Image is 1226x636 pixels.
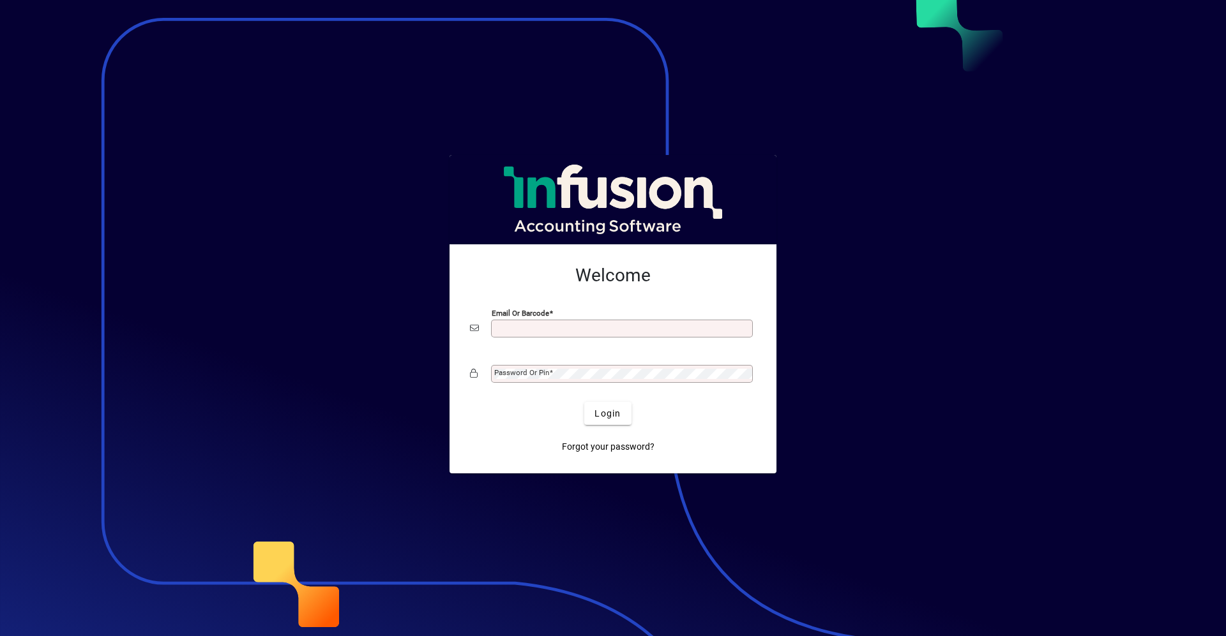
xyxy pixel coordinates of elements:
[584,402,631,425] button: Login
[557,435,660,458] a: Forgot your password?
[492,309,549,318] mat-label: Email or Barcode
[494,368,549,377] mat-label: Password or Pin
[470,265,756,286] h2: Welcome
[594,407,621,420] span: Login
[562,440,655,454] span: Forgot your password?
